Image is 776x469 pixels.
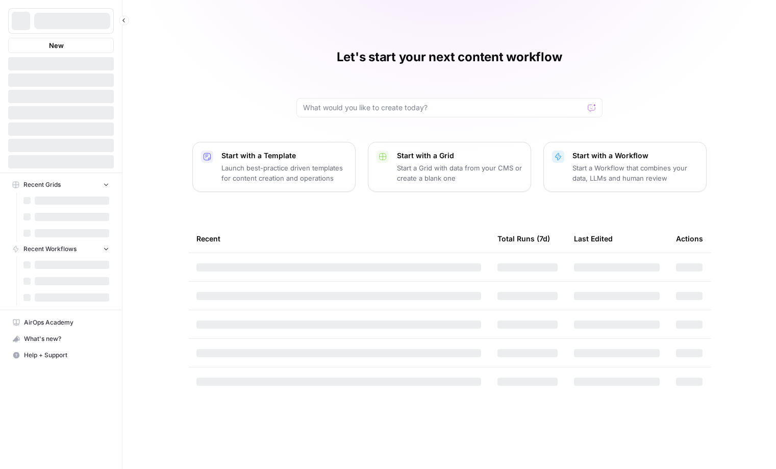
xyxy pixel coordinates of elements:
button: Recent Grids [8,177,114,192]
div: Recent [196,225,481,253]
p: Start a Grid with data from your CMS or create a blank one [397,163,522,183]
span: New [49,40,64,51]
button: Recent Workflows [8,241,114,257]
button: New [8,38,114,53]
input: What would you like to create today? [303,103,584,113]
span: Recent Grids [23,180,61,189]
span: AirOps Academy [24,318,109,327]
p: Start with a Grid [397,151,522,161]
button: Start with a TemplateLaunch best-practice driven templates for content creation and operations [192,142,356,192]
p: Start with a Template [221,151,347,161]
div: Total Runs (7d) [497,225,550,253]
div: Actions [676,225,703,253]
p: Launch best-practice driven templates for content creation and operations [221,163,347,183]
p: Start with a Workflow [572,151,698,161]
div: What's new? [9,331,113,347]
span: Recent Workflows [23,244,77,254]
div: Last Edited [574,225,613,253]
a: AirOps Academy [8,314,114,331]
span: Help + Support [24,351,109,360]
button: Help + Support [8,347,114,363]
button: Start with a GridStart a Grid with data from your CMS or create a blank one [368,142,531,192]
p: Start a Workflow that combines your data, LLMs and human review [572,163,698,183]
button: What's new? [8,331,114,347]
button: Start with a WorkflowStart a Workflow that combines your data, LLMs and human review [543,142,707,192]
h1: Let's start your next content workflow [337,49,562,65]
